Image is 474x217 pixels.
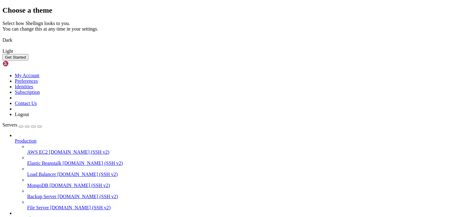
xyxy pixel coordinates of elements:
[27,205,49,210] span: File Server
[2,122,17,127] span: Servers
[27,144,472,155] li: AWS EC2 [DOMAIN_NAME] (SSH v2)
[15,101,37,106] a: Contact Us
[57,172,118,177] span: [DOMAIN_NAME] (SSH v2)
[15,138,472,144] a: Production
[15,138,36,144] span: Production
[27,161,472,166] a: Elastic Beanstalk [DOMAIN_NAME] (SSH v2)
[27,188,472,199] li: Backup Server [DOMAIN_NAME] (SSH v2)
[27,172,472,177] a: Load Balancer [DOMAIN_NAME] (SSH v2)
[27,183,472,188] a: MongoDB [DOMAIN_NAME] (SSH v2)
[15,84,33,89] a: Identities
[27,183,48,188] span: MongoDB
[15,133,472,211] li: Production
[15,73,39,78] a: My Account
[2,21,472,32] div: Select how Shellngn looks to you. You can change this at any time in your settings.
[27,149,48,155] span: AWS EC2
[27,149,472,155] a: AWS EC2 [DOMAIN_NAME] (SSH v2)
[2,122,42,127] a: Servers
[2,6,472,15] h2: Choose a theme
[27,155,472,166] li: Elastic Beanstalk [DOMAIN_NAME] (SSH v2)
[50,205,111,210] span: [DOMAIN_NAME] (SSH v2)
[49,183,110,188] span: [DOMAIN_NAME] (SSH v2)
[49,149,110,155] span: [DOMAIN_NAME] (SSH v2)
[27,194,472,199] a: Backup Server [DOMAIN_NAME] (SSH v2)
[27,161,61,166] span: Elastic Beanstalk
[15,90,40,95] a: Subscription
[15,78,38,84] a: Preferences
[2,61,38,67] img: Shellngn
[27,194,56,199] span: Backup Server
[2,37,472,43] div: Dark
[2,54,28,61] button: Get Started
[27,205,472,211] a: File Server [DOMAIN_NAME] (SSH v2)
[2,48,472,54] div: Light
[58,194,118,199] span: [DOMAIN_NAME] (SSH v2)
[27,172,56,177] span: Load Balancer
[15,112,29,117] a: Logout
[63,161,123,166] span: [DOMAIN_NAME] (SSH v2)
[27,177,472,188] li: MongoDB [DOMAIN_NAME] (SSH v2)
[27,199,472,211] li: File Server [DOMAIN_NAME] (SSH v2)
[27,166,472,177] li: Load Balancer [DOMAIN_NAME] (SSH v2)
